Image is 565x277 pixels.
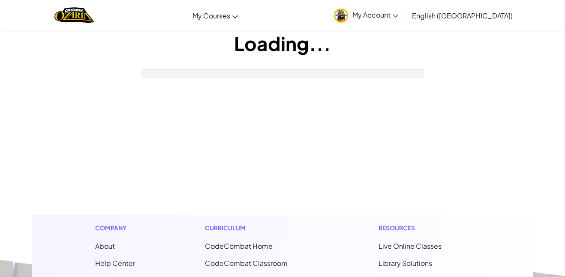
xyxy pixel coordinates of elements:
[95,241,115,250] a: About
[412,11,513,20] span: English ([GEOGRAPHIC_DATA])
[54,6,94,24] img: Home
[330,2,403,29] a: My Account
[205,241,273,250] span: CodeCombat Home
[95,223,135,232] h1: Company
[379,241,442,250] a: Live Online Classes
[352,10,398,19] span: My Account
[54,6,94,24] a: Ozaria by CodeCombat logo
[192,11,230,20] span: My Courses
[205,223,309,232] h1: Curriculum
[205,259,288,268] a: CodeCombat Classroom
[95,259,135,268] a: Help Center
[379,259,432,268] a: Library Solutions
[334,9,348,23] img: avatar
[188,4,242,27] a: My Courses
[408,4,517,27] a: English ([GEOGRAPHIC_DATA])
[379,223,470,232] h1: Resources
